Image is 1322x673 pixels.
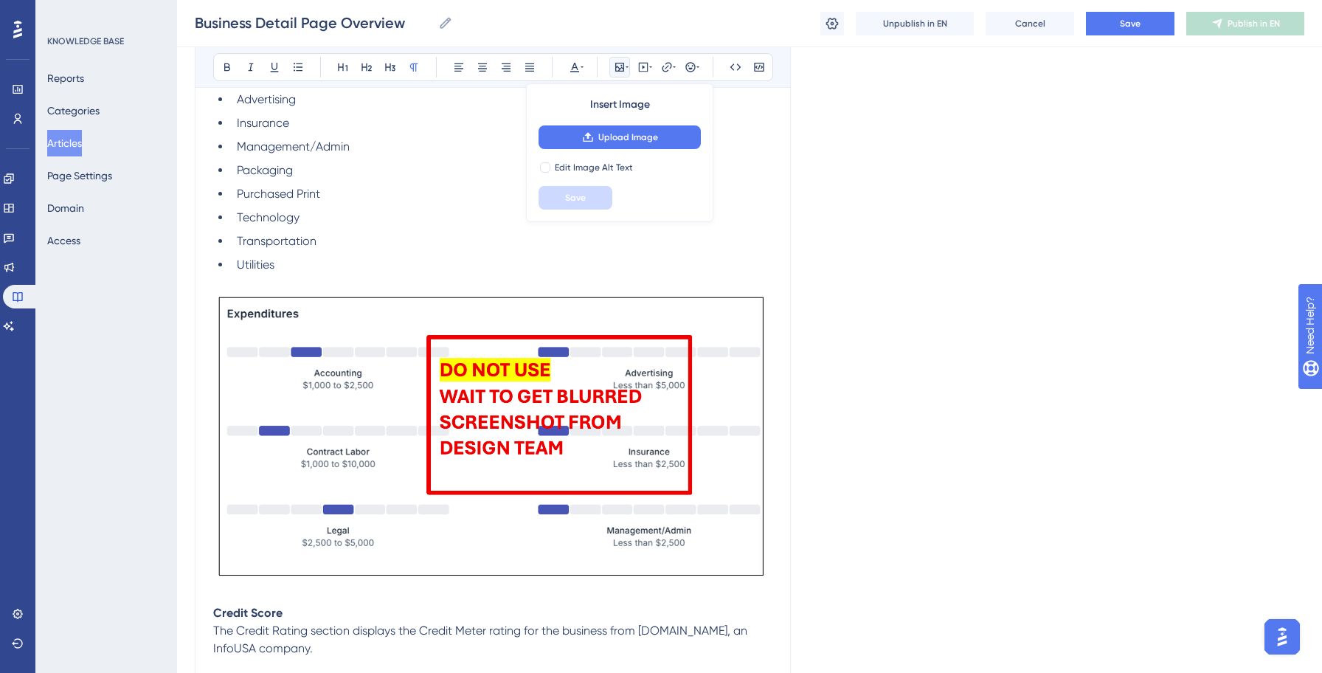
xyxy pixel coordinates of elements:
[47,227,80,254] button: Access
[856,12,974,35] button: Unpublish in EN
[237,210,300,224] span: Technology
[47,195,84,221] button: Domain
[47,162,112,189] button: Page Settings
[598,131,658,143] span: Upload Image
[47,35,124,47] div: KNOWLEDGE BASE
[986,12,1074,35] button: Cancel
[1015,18,1045,30] span: Cancel
[237,92,296,106] span: Advertising
[1260,615,1304,659] iframe: UserGuiding AI Assistant Launcher
[237,234,316,248] span: Transportation
[213,606,283,620] strong: Credit Score
[237,116,289,130] span: Insurance
[1120,18,1141,30] span: Save
[1186,12,1304,35] button: Publish in EN
[35,4,92,21] span: Need Help?
[47,130,82,156] button: Articles
[883,18,947,30] span: Unpublish in EN
[47,65,84,92] button: Reports
[47,97,100,124] button: Categories
[237,163,293,177] span: Packaging
[539,186,612,210] button: Save
[1086,12,1174,35] button: Save
[1228,18,1280,30] span: Publish in EN
[539,125,701,149] button: Upload Image
[565,192,586,204] span: Save
[555,162,633,173] span: Edit Image Alt Text
[213,624,750,655] span: The Credit Rating section displays the Credit Meter rating for the business from [DOMAIN_NAME], a...
[237,187,320,201] span: Purchased Print
[237,139,350,153] span: Management/Admin
[195,13,432,33] input: Article Name
[237,258,274,272] span: Utilities
[590,96,650,114] span: Insert Image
